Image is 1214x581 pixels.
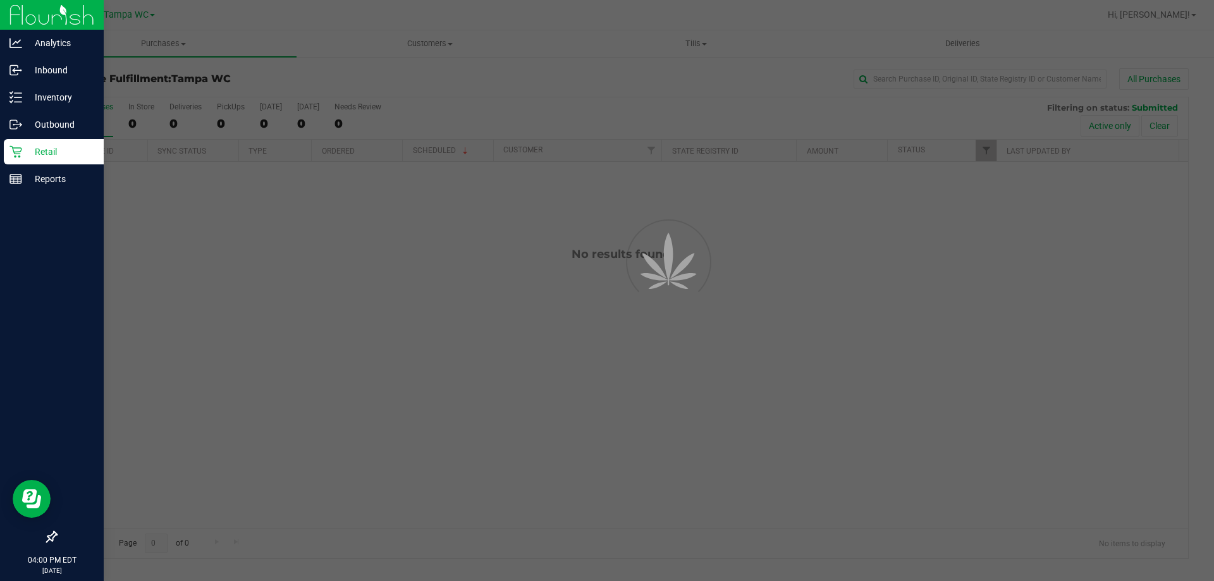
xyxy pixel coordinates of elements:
[22,171,98,187] p: Reports
[22,144,98,159] p: Retail
[22,90,98,105] p: Inventory
[22,63,98,78] p: Inbound
[6,554,98,566] p: 04:00 PM EDT
[9,64,22,76] inline-svg: Inbound
[6,566,98,575] p: [DATE]
[9,145,22,158] inline-svg: Retail
[22,35,98,51] p: Analytics
[22,117,98,132] p: Outbound
[9,37,22,49] inline-svg: Analytics
[9,118,22,131] inline-svg: Outbound
[9,173,22,185] inline-svg: Reports
[13,480,51,518] iframe: Resource center
[9,91,22,104] inline-svg: Inventory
